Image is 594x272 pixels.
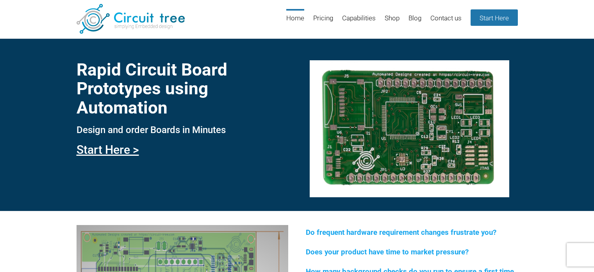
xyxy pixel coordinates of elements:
h1: Rapid Circuit Board Prototypes using Automation [77,60,288,117]
a: Pricing [313,9,333,34]
a: Capabilities [342,9,376,34]
h3: Design and order Boards in Minutes [77,125,288,135]
a: Start Here > [77,143,139,157]
a: Start Here [471,9,518,26]
span: Does your product have time to market pressure? [306,248,469,256]
a: Shop [385,9,400,34]
img: Circuit Tree [77,4,185,34]
a: Blog [408,9,421,34]
a: Home [286,9,304,34]
a: Contact us [430,9,462,34]
span: Do frequent hardware requirement changes frustrate you? [306,228,496,237]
